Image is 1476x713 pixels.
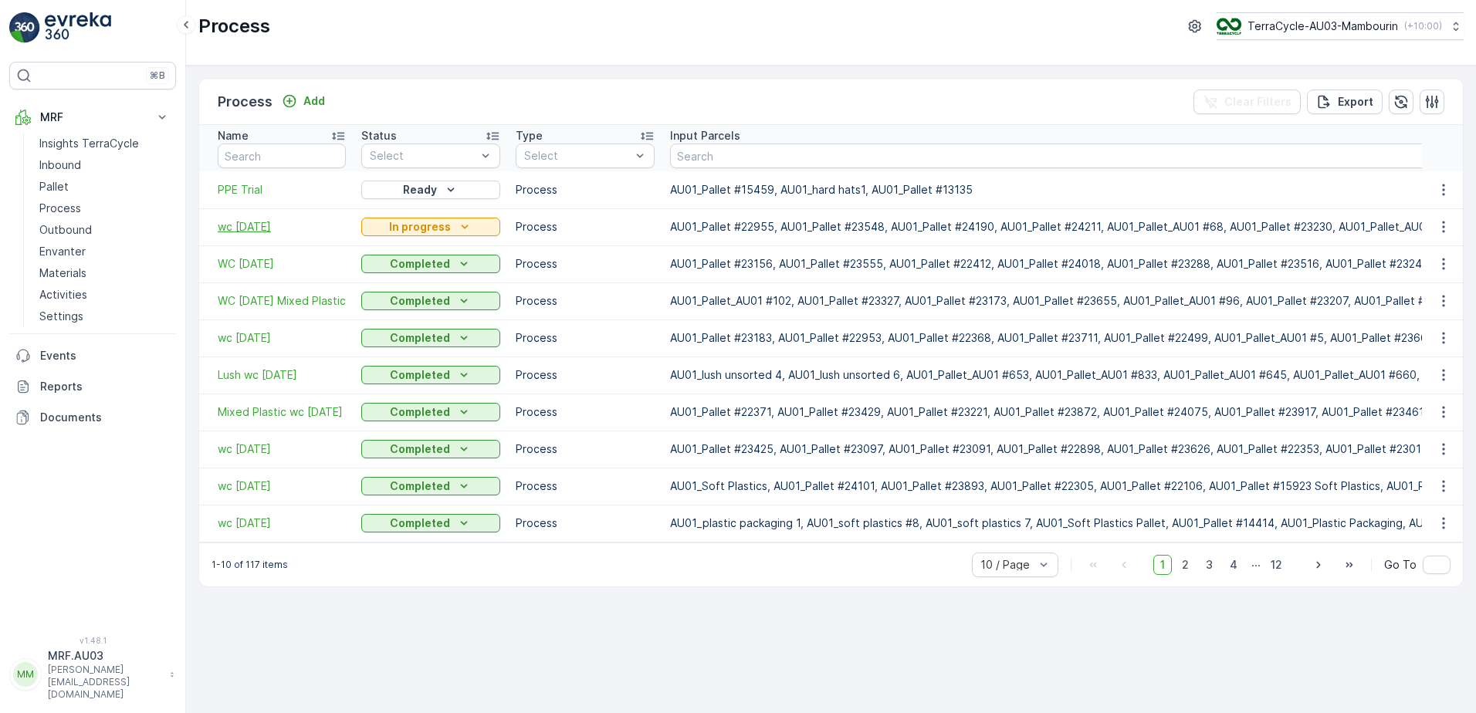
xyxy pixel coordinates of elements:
[45,12,111,43] img: logo_light-DOdMpM7g.png
[33,262,176,284] a: Materials
[508,208,662,245] td: Process
[218,256,346,272] span: WC [DATE]
[39,157,81,173] p: Inbound
[218,144,346,168] input: Search
[390,367,450,383] p: Completed
[361,218,500,236] button: In progress
[39,287,87,302] p: Activities
[1217,18,1241,35] img: image_D6FFc8H.png
[1307,90,1383,114] button: Export
[1264,555,1289,575] span: 12
[390,515,450,531] p: Completed
[40,348,170,363] p: Events
[508,245,662,282] td: Process
[218,441,346,457] span: wc [DATE]
[218,182,346,198] a: PPE Trial
[303,93,325,109] p: Add
[218,293,346,309] span: WC [DATE] Mixed Plastic
[212,559,288,571] p: 1-10 of 117 items
[33,154,176,176] a: Inbound
[1153,555,1172,575] span: 1
[39,136,139,151] p: Insights TerraCycle
[218,441,346,457] a: wc 7/7/25
[361,255,500,273] button: Completed
[390,256,450,272] p: Completed
[1199,555,1220,575] span: 3
[218,404,346,420] span: Mixed Plastic wc [DATE]
[218,256,346,272] a: WC 11/08/2025
[508,394,662,431] td: Process
[1404,20,1442,32] p: ( +10:00 )
[361,128,397,144] p: Status
[218,515,346,531] a: wc 16/6/25
[39,244,86,259] p: Envanter
[1251,555,1261,575] p: ...
[524,148,631,164] p: Select
[33,219,176,241] a: Outbound
[1175,555,1196,575] span: 2
[39,179,69,194] p: Pallet
[39,265,86,281] p: Materials
[276,92,331,110] button: Add
[1193,90,1301,114] button: Clear Filters
[1223,555,1244,575] span: 4
[33,284,176,306] a: Activities
[390,478,450,494] p: Completed
[218,515,346,531] span: wc [DATE]
[218,91,273,113] p: Process
[218,293,346,309] a: WC 4/8/25 Mixed Plastic
[9,402,176,433] a: Documents
[390,330,450,346] p: Completed
[361,440,500,458] button: Completed
[361,329,500,347] button: Completed
[48,648,162,664] p: MRF.AU03
[9,102,176,133] button: MRF
[218,128,249,144] p: Name
[218,330,346,346] span: wc [DATE]
[33,133,176,154] a: Insights TerraCycle
[218,367,346,383] a: Lush wc 21/7/25
[218,330,346,346] a: wc 28/7/25
[361,366,500,384] button: Completed
[48,664,162,701] p: [PERSON_NAME][EMAIL_ADDRESS][DOMAIN_NAME]
[390,441,450,457] p: Completed
[508,468,662,505] td: Process
[33,198,176,219] a: Process
[670,128,740,144] p: Input Parcels
[1247,19,1398,34] p: TerraCycle-AU03-Mambourin
[218,219,346,235] a: wc 18/8/25
[390,404,450,420] p: Completed
[40,410,170,425] p: Documents
[33,241,176,262] a: Envanter
[508,505,662,542] td: Process
[39,222,92,238] p: Outbound
[389,219,451,235] p: In progress
[9,636,176,645] span: v 1.48.1
[508,319,662,356] td: Process
[33,306,176,327] a: Settings
[361,292,500,310] button: Completed
[218,219,346,235] span: wc [DATE]
[218,478,346,494] span: wc [DATE]
[508,356,662,394] td: Process
[218,367,346,383] span: Lush wc [DATE]
[40,110,145,125] p: MRF
[403,182,437,198] p: Ready
[9,340,176,371] a: Events
[508,282,662,319] td: Process
[218,404,346,420] a: Mixed Plastic wc 21/7/25
[33,176,176,198] a: Pallet
[198,14,270,39] p: Process
[1217,12,1464,40] button: TerraCycle-AU03-Mambourin(+10:00)
[218,478,346,494] a: wc 30/6/25
[40,379,170,394] p: Reports
[361,403,500,421] button: Completed
[361,514,500,532] button: Completed
[150,69,165,82] p: ⌘B
[1384,557,1417,573] span: Go To
[1224,94,1291,110] p: Clear Filters
[390,293,450,309] p: Completed
[39,309,83,324] p: Settings
[361,477,500,495] button: Completed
